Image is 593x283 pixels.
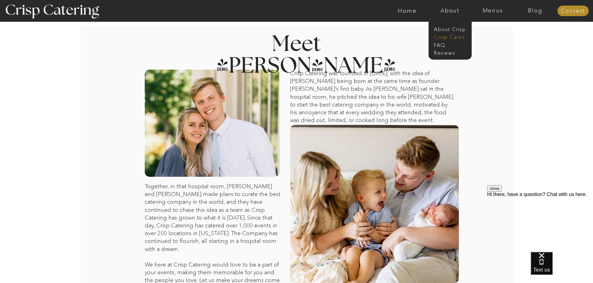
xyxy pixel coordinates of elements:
[386,8,429,14] a: Home
[434,49,465,55] a: Reviews
[557,8,589,14] a: Contact
[216,34,377,58] h2: Meet [PERSON_NAME]
[434,42,465,48] a: faq
[514,8,557,14] a: Blog
[429,8,471,14] a: About
[434,34,470,39] a: Crisp Cares
[434,26,470,32] a: About Crisp
[145,183,282,267] p: Together, in that hospital room, [PERSON_NAME] and [PERSON_NAME] made plans to curate the best ca...
[487,185,593,260] iframe: podium webchat widget prompt
[531,252,593,283] iframe: podium webchat widget bubble
[290,70,455,125] p: Crisp Catering was founded in [DATE], with the idea of [PERSON_NAME] being born at the same time ...
[471,8,514,14] a: Menus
